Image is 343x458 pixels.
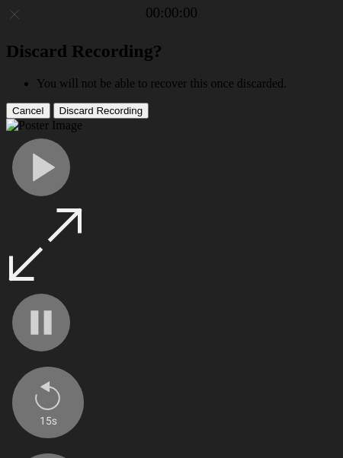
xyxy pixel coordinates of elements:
[6,41,337,62] h2: Discard Recording?
[37,77,337,91] li: You will not be able to recover this once discarded.
[6,103,50,119] button: Cancel
[6,119,82,132] img: Poster Image
[53,103,149,119] button: Discard Recording
[146,5,197,21] a: 00:00:00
